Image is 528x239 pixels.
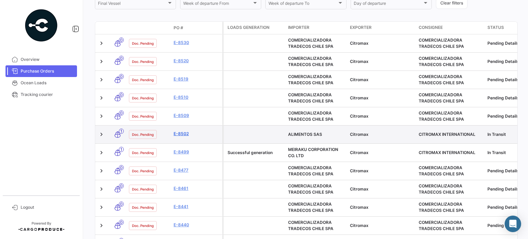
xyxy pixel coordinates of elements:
span: Doc. Pending [132,41,154,46]
a: Expand/Collapse Row [98,40,105,47]
span: COMERCIALIZADORA TRADECOS CHILE SPA [419,183,464,195]
span: COMERCIALIZADORA TRADECOS CHILE SPA [419,220,464,231]
span: Doc. Pending [132,59,154,64]
span: Logout [21,204,74,210]
a: Expand/Collapse Row [98,131,105,138]
span: COMERCIALIZADORA TRADECOS CHILE SPA [419,92,464,104]
span: Doc. Pending [132,132,154,137]
span: Tracking courier [21,91,74,98]
a: Purchase Orders [5,65,77,77]
datatable-header-cell: Doc. Status [126,25,171,31]
a: Expand/Collapse Row [98,113,105,120]
a: Overview [5,54,77,65]
span: Final Vessel [98,2,167,7]
span: COMERCIALIZADORA TRADECOS CHILE SPA [288,56,333,67]
span: Importer [288,24,309,31]
span: Day of departure [354,2,422,7]
span: 0 [119,165,124,170]
span: Status [487,24,504,31]
a: Tracking courier [5,89,77,100]
span: COMERCIALIZADORA TRADECOS CHILE SPA [288,37,333,49]
span: Doc. Pending [132,223,154,228]
span: COMERCIALIZADORA TRADECOS CHILE SPA [288,165,333,176]
span: COMERCIALIZADORA TRADECOS CHILE SPA [419,110,464,122]
span: COMERCIALIZADORA TRADECOS CHILE SPA [419,165,464,176]
span: Doc. Pending [132,95,154,101]
span: 0 [119,183,124,188]
span: Doc. Pending [132,113,154,119]
span: Ocean Loads [21,80,74,86]
a: Expand/Collapse Row [98,186,105,193]
a: E-8440 [174,222,220,228]
span: Doc. Pending [132,77,154,83]
span: ALIMENTOS SAS [288,132,322,137]
span: Citromax [350,132,368,137]
a: E-8530 [174,40,220,46]
a: Expand/Collapse Row [98,222,105,229]
span: 0 [119,92,124,97]
a: Ocean Loads [5,77,77,89]
datatable-header-cell: Loads generation [223,22,285,34]
span: Overview [21,56,74,63]
span: Citromax [350,205,368,210]
a: Expand/Collapse Row [98,204,105,211]
span: COMERCIALIZADORA TRADECOS CHILE SPA [288,220,333,231]
span: 0 [119,220,124,225]
a: Expand/Collapse Row [98,76,105,83]
datatable-header-cell: Consignee [416,22,485,34]
a: Expand/Collapse Row [98,167,105,174]
datatable-header-cell: PO # [171,22,222,34]
span: COMERCIALIZADORA TRADECOS CHILE SPA [288,110,333,122]
span: 0 [119,110,124,116]
datatable-header-cell: Importer [285,22,347,34]
div: Abrir Intercom Messenger [505,216,521,232]
span: Doc. Pending [132,186,154,192]
span: COMERCIALIZADORA TRADECOS CHILE SPA [419,37,464,49]
span: Purchase Orders [21,68,74,74]
span: Doc. Pending [132,150,154,155]
a: E-8461 [174,185,220,192]
span: COMERCIALIZADORA TRADECOS CHILE SPA [419,74,464,85]
span: 0 [119,202,124,207]
span: Citromax [350,77,368,82]
a: E-8477 [174,167,220,173]
span: COMERCIALIZADORA TRADECOS CHILE SPA [288,202,333,213]
span: 0 [119,56,124,61]
span: MEIRAKU CORPORATION CO. LTD [288,147,338,158]
span: 1 [119,129,124,134]
span: Week of departure From [183,2,252,7]
span: Week of departure To [268,2,337,7]
span: Exporter [350,24,372,31]
span: Loads generation [228,24,269,31]
span: Doc. Pending [132,205,154,210]
span: CITROMAX INTERNATIONAL [419,132,475,137]
span: Citromax [350,95,368,100]
a: E-8509 [174,112,220,119]
span: Consignee [419,24,443,31]
img: powered-by.png [24,8,58,43]
datatable-header-cell: Transport mode [109,25,126,31]
a: E-8519 [174,76,220,82]
a: E-8510 [174,94,220,100]
span: PO # [174,25,183,31]
a: E-8441 [174,204,220,210]
a: E-8499 [174,149,220,155]
a: Expand/Collapse Row [98,95,105,101]
span: COMERCIALIZADORA TRADECOS CHILE SPA [288,74,333,85]
span: COMERCIALIZADORA TRADECOS CHILE SPA [419,56,464,67]
span: Citromax [350,186,368,192]
span: Citromax [350,223,368,228]
span: Citromax [350,168,368,173]
datatable-header-cell: Exporter [347,22,416,34]
span: 0 [119,74,124,79]
span: COMERCIALIZADORA TRADECOS CHILE SPA [288,183,333,195]
span: COMERCIALIZADORA TRADECOS CHILE SPA [419,202,464,213]
span: Citromax [350,59,368,64]
span: Citromax [350,41,368,46]
span: Citromax [350,150,368,155]
a: E-8520 [174,58,220,64]
span: COMERCIALIZADORA TRADECOS CHILE SPA [288,92,333,104]
span: Doc. Pending [132,168,154,174]
span: 1 [119,147,124,152]
a: Expand/Collapse Row [98,58,105,65]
